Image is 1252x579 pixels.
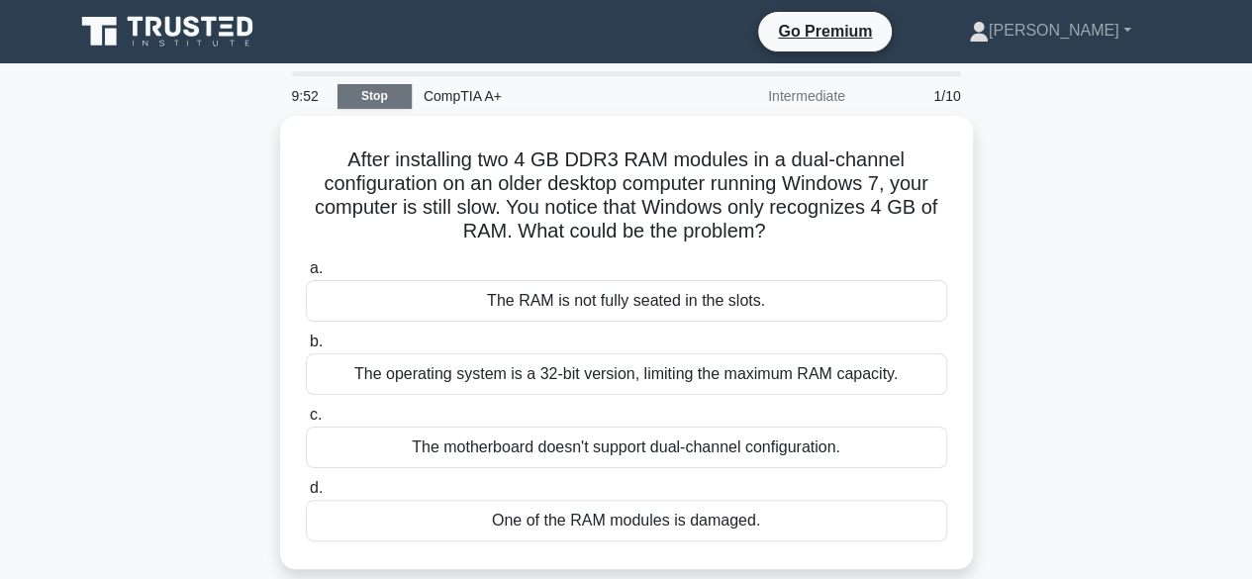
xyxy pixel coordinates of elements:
[857,76,973,116] div: 1/10
[337,84,412,109] a: Stop
[306,280,947,322] div: The RAM is not fully seated in the slots.
[766,19,884,44] a: Go Premium
[306,353,947,395] div: The operating system is a 32-bit version, limiting the maximum RAM capacity.
[306,427,947,468] div: The motherboard doesn't support dual-channel configuration.
[684,76,857,116] div: Intermediate
[304,147,949,244] h5: After installing two 4 GB DDR3 RAM modules in a dual-channel configuration on an older desktop co...
[280,76,337,116] div: 9:52
[412,76,684,116] div: CompTIA A+
[306,500,947,541] div: One of the RAM modules is damaged.
[310,479,323,496] span: d.
[310,333,323,349] span: b.
[921,11,1179,50] a: [PERSON_NAME]
[310,259,323,276] span: a.
[310,406,322,423] span: c.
